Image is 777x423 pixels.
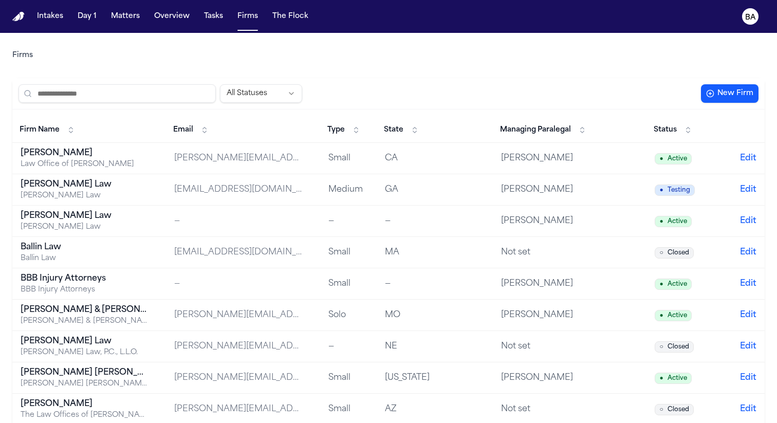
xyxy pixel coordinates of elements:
div: [PERSON_NAME] Law [21,222,149,232]
span: Managing Paralegal [500,125,571,135]
div: Small [328,403,368,415]
div: Small [328,372,368,384]
span: ○ [659,249,663,257]
button: The Flock [268,7,312,26]
button: State [379,122,424,138]
button: Edit [740,372,756,384]
button: Tasks [200,7,227,26]
span: Closed [655,247,693,259]
button: Edit [740,215,756,227]
a: Firms [12,50,33,61]
div: [PERSON_NAME] Law [21,210,149,222]
button: Edit [740,340,756,353]
button: Status [649,122,697,138]
span: Email [173,125,193,135]
div: [PERSON_NAME] Law [21,191,149,201]
div: Small [328,246,368,259]
div: [PERSON_NAME] [501,278,630,290]
div: [PERSON_NAME] Law [21,335,149,347]
button: Edit [740,183,756,196]
button: Edit [740,309,756,321]
div: [PERSON_NAME] [501,152,630,164]
div: — [385,278,485,290]
button: Matters [107,7,144,26]
nav: Breadcrumb [12,50,33,61]
div: [PERSON_NAME][EMAIL_ADDRESS][DOMAIN_NAME] [174,309,303,321]
div: MO [385,309,485,321]
span: Status [654,125,677,135]
div: CA [385,152,485,164]
button: Overview [150,7,194,26]
span: ● [659,217,663,226]
div: GA [385,183,485,196]
span: ● [659,280,663,288]
span: Active [655,279,691,290]
img: Finch Logo [12,12,25,22]
div: [EMAIL_ADDRESS][DOMAIN_NAME] [174,246,303,259]
div: [PERSON_NAME] & [PERSON_NAME] [US_STATE] Car Accident Lawyers [21,316,149,326]
span: Active [655,153,691,164]
button: Intakes [33,7,67,26]
button: Type [322,122,365,138]
div: [US_STATE] [385,372,485,384]
button: Firm Name [14,122,80,138]
div: Ballin Law [21,241,149,253]
div: [PERSON_NAME] Law [21,178,149,191]
span: Active [655,310,691,321]
div: Not set [501,340,630,353]
button: Day 1 [73,7,101,26]
span: Closed [655,341,693,353]
span: Firm Name [20,125,60,135]
div: — [328,340,368,353]
span: State [384,125,403,135]
div: — [385,215,485,227]
button: Email [168,122,214,138]
div: [PERSON_NAME] [21,398,149,410]
div: NE [385,340,485,353]
button: Edit [740,246,756,259]
div: [PERSON_NAME][EMAIL_ADDRESS][DOMAIN_NAME] [174,403,303,415]
div: [PERSON_NAME] [501,309,630,321]
div: [PERSON_NAME] [501,183,630,196]
div: Law Office of [PERSON_NAME] [21,159,149,170]
div: Not set [501,246,630,259]
div: [PERSON_NAME] & [PERSON_NAME] [21,304,149,316]
div: Solo [328,309,368,321]
span: Testing [655,185,694,196]
div: BBB Injury Attorneys [21,272,149,285]
div: [PERSON_NAME][EMAIL_ADDRESS][PERSON_NAME][DOMAIN_NAME] [174,372,303,384]
span: ● [659,311,663,320]
div: MA [385,246,485,259]
div: [PERSON_NAME] [PERSON_NAME] Trial Attorneys [21,379,149,389]
div: [PERSON_NAME][EMAIL_ADDRESS][PERSON_NAME][DOMAIN_NAME] [174,340,303,353]
div: — [174,278,303,290]
button: Firms [233,7,262,26]
span: Type [327,125,345,135]
div: [PERSON_NAME] [PERSON_NAME] [21,366,149,379]
div: Medium [328,183,368,196]
div: [PERSON_NAME] Law, P.C., L.L.O. [21,347,149,358]
div: [PERSON_NAME] [501,215,630,227]
div: The Law Offices of [PERSON_NAME], PLLC [21,410,149,420]
span: ● [659,186,663,194]
button: Edit [740,403,756,415]
div: Small [328,152,368,164]
span: ● [659,155,663,163]
span: Active [655,373,691,384]
div: — [328,215,368,227]
div: [PERSON_NAME] [21,147,149,159]
div: [EMAIL_ADDRESS][DOMAIN_NAME] [174,183,303,196]
button: New Firm [701,84,758,103]
div: [PERSON_NAME][EMAIL_ADDRESS][DOMAIN_NAME] [174,152,303,164]
div: BBB Injury Attorneys [21,285,149,295]
div: AZ [385,403,485,415]
div: — [174,215,303,227]
a: Home [12,12,25,22]
span: Active [655,216,691,227]
span: Closed [655,404,693,415]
